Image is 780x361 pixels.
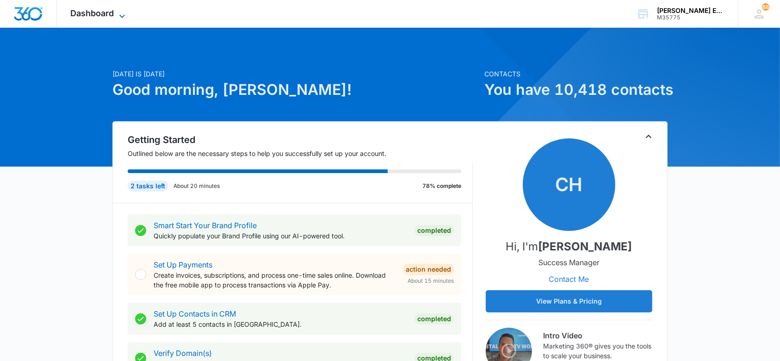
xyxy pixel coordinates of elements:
[154,349,212,358] a: Verify Domain(s)
[657,7,724,14] div: account name
[71,8,114,18] span: Dashboard
[154,231,407,241] p: Quickly populate your Brand Profile using our AI-powered tool.
[154,309,236,318] a: Set Up Contacts in CRM
[543,330,652,341] h3: Intro Video
[173,182,220,190] p: About 20 minutes
[112,79,479,101] h1: Good morning, [PERSON_NAME]!
[403,264,454,275] div: Action Needed
[540,268,599,290] button: Contact Me
[539,240,632,253] strong: [PERSON_NAME]
[154,270,396,290] p: Create invoices, subscriptions, and process one-time sales online. Download the free mobile app t...
[422,182,461,190] p: 78% complete
[408,277,454,285] span: About 15 minutes
[486,290,652,312] button: View Plans & Pricing
[484,79,668,101] h1: You have 10,418 contacts
[484,69,668,79] p: Contacts
[539,257,600,268] p: Success Manager
[154,319,407,329] p: Add at least 5 contacts in [GEOGRAPHIC_DATA].
[128,180,168,192] div: 2 tasks left
[762,3,769,11] span: 68
[643,131,654,142] button: Toggle Collapse
[506,238,632,255] p: Hi, I'm
[415,313,454,324] div: Completed
[154,260,212,269] a: Set Up Payments
[128,149,473,158] p: Outlined below are the necessary steps to help you successfully set up your account.
[112,69,479,79] p: [DATE] is [DATE]
[657,14,724,21] div: account id
[128,133,473,147] h2: Getting Started
[154,221,257,230] a: Smart Start Your Brand Profile
[415,225,454,236] div: Completed
[523,138,615,231] span: CH
[762,3,769,11] div: notifications count
[543,341,652,361] p: Marketing 360® gives you the tools to scale your business.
